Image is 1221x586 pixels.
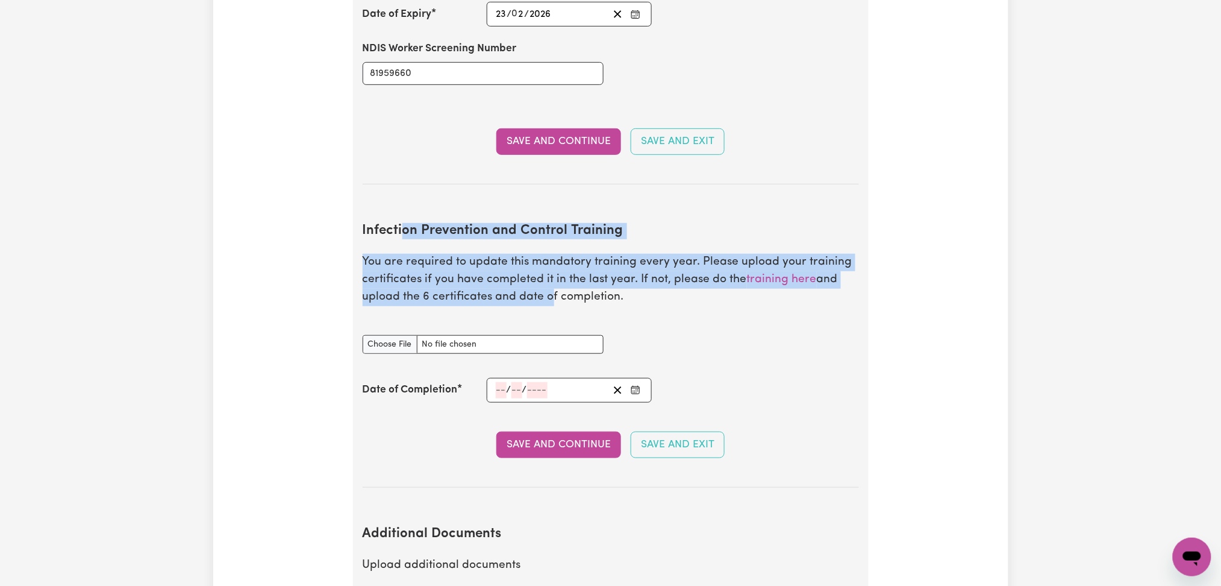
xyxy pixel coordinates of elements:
[527,382,548,399] input: ----
[608,382,627,399] button: Clear date
[363,41,517,57] label: NDIS Worker Screening Number
[522,385,527,395] span: /
[608,6,627,22] button: Clear date
[496,432,621,458] button: Save and Continue
[363,7,432,22] label: Date of Expiry
[363,382,458,398] label: Date of Completion
[496,382,507,399] input: --
[631,432,725,458] button: Save and Exit
[529,6,551,22] input: ----
[512,10,518,19] span: 0
[507,385,511,395] span: /
[524,9,529,20] span: /
[627,6,644,22] button: Enter the Date of Expiry of your NDIS Worker Screening Check
[507,9,512,20] span: /
[631,128,725,155] button: Save and Exit
[496,6,507,22] input: --
[363,526,859,543] h2: Additional Documents
[1173,538,1211,576] iframe: Button to launch messaging window
[363,557,859,575] p: Upload additional documents
[363,223,859,239] h2: Infection Prevention and Control Training
[363,254,859,306] p: You are required to update this mandatory training every year. Please upload your training certif...
[511,382,522,399] input: --
[513,6,524,22] input: --
[627,382,644,399] button: Enter the Date of Completion of your Infection Prevention and Control Training
[747,274,817,285] a: training here
[496,128,621,155] button: Save and Continue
